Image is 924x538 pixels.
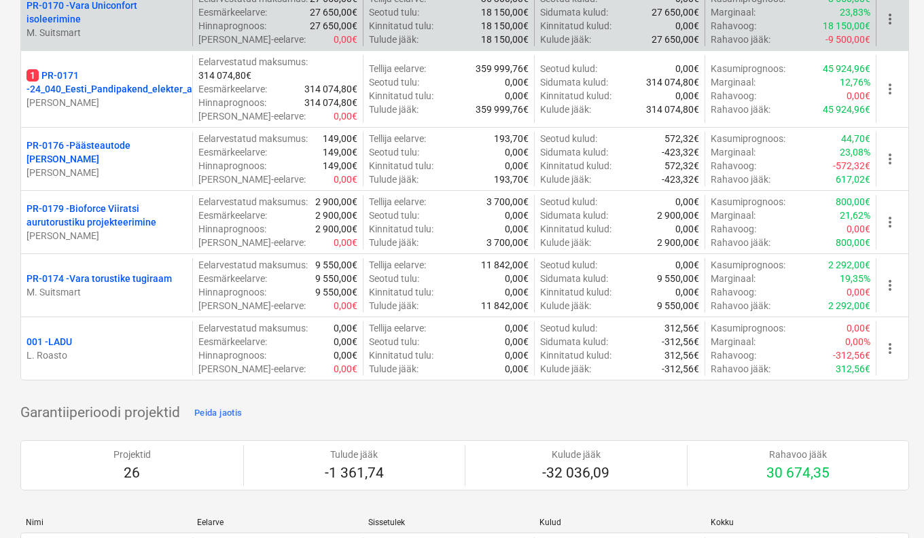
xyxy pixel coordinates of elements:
span: more_vert [882,151,898,167]
p: 27 650,00€ [652,33,699,46]
p: Kasumiprognoos : [711,258,785,272]
p: 27 650,00€ [310,5,357,19]
p: 30 674,35 [766,464,830,483]
p: 193,70€ [494,173,529,186]
p: 21,62% [840,209,870,222]
p: 18 150,00€ [481,5,529,19]
p: -572,32€ [833,159,870,173]
p: 0,00€ [847,222,870,236]
p: 0,00€ [505,272,529,285]
p: 0,00€ [505,89,529,103]
p: Marginaal : [711,5,756,19]
p: 0,00€ [675,222,699,236]
div: Nimi [26,518,186,527]
p: 193,70€ [494,132,529,145]
p: Kinnitatud tulu : [369,19,433,33]
p: 0,00€ [675,258,699,272]
p: 3 700,00€ [486,236,529,249]
p: Sidumata kulud : [540,145,608,159]
p: 800,00€ [836,195,870,209]
p: Marginaal : [711,145,756,159]
span: more_vert [882,340,898,357]
p: Garantiiperioodi projektid [20,403,180,423]
p: [PERSON_NAME]-eelarve : [198,299,306,312]
p: Kulude jääk : [540,362,591,376]
p: Tulude jääk : [369,103,419,116]
p: Sidumata kulud : [540,272,608,285]
p: [PERSON_NAME]-eelarve : [198,33,306,46]
p: 9 550,00€ [657,272,699,285]
p: 2 900,00€ [315,209,357,222]
p: 0,00€ [334,109,357,123]
p: 2 292,00€ [828,299,870,312]
p: Sidumata kulud : [540,335,608,348]
p: Seotud kulud : [540,195,597,209]
p: [PERSON_NAME] [26,96,187,109]
p: 18 150,00€ [481,19,529,33]
p: 2 900,00€ [315,195,357,209]
p: Tellija eelarve : [369,321,426,335]
div: Vestlusvidin [856,473,924,538]
p: 9 550,00€ [315,285,357,299]
p: PR-0174 - Vara torustike tugiraam [26,272,172,285]
div: Peida jaotis [194,406,242,421]
p: 359 999,76€ [476,103,529,116]
p: Tulude jääk : [369,362,419,376]
div: PR-0176 -Päästeautode [PERSON_NAME][PERSON_NAME] [26,139,187,179]
p: PR-0179 - Bioforce Viiratsi aurutorustiku projekteerimine [26,202,187,229]
p: Kulude jääk : [540,299,591,312]
p: 18 150,00€ [481,33,529,46]
p: 2 900,00€ [315,222,357,236]
p: Rahavoo jääk : [711,299,770,312]
p: -312,56€ [833,348,870,362]
p: 0,00€ [847,89,870,103]
p: 314 074,80€ [646,75,699,89]
p: M. Suitsmart [26,285,187,299]
p: Hinnaprognoos : [198,19,266,33]
p: [PERSON_NAME]-eelarve : [198,362,306,376]
p: Eelarvestatud maksumus : [198,195,308,209]
span: more_vert [882,11,898,27]
p: 0,00€ [334,299,357,312]
div: 1PR-0171 -24_040_Eesti_Pandipakend_elekter_automaatika_V02[PERSON_NAME] [26,69,187,109]
p: 9 550,00€ [315,258,357,272]
p: 312,56€ [664,348,699,362]
p: 0,00€ [505,285,529,299]
div: Kulud [539,518,700,527]
p: Kulude jääk [542,448,609,461]
p: -312,56€ [662,335,699,348]
p: 0,00€ [505,209,529,222]
div: PR-0179 -Bioforce Viiratsi aurutorustiku projekteerimine[PERSON_NAME] [26,202,187,243]
p: -312,56€ [662,362,699,376]
p: Marginaal : [711,75,756,89]
p: Kulude jääk : [540,103,591,116]
p: Kinnitatud tulu : [369,222,433,236]
p: 572,32€ [664,132,699,145]
p: 0,00€ [334,348,357,362]
span: more_vert [882,277,898,293]
p: Rahavoo jääk [766,448,830,461]
p: 0,00€ [675,89,699,103]
p: Tellija eelarve : [369,258,426,272]
p: Tulude jääk [325,448,384,461]
p: Seotud tulu : [369,5,419,19]
p: Hinnaprognoos : [198,285,266,299]
p: 44,70€ [841,132,870,145]
p: Eelarvestatud maksumus : [198,321,308,335]
p: [PERSON_NAME]-eelarve : [198,236,306,249]
p: Hinnaprognoos : [198,222,266,236]
p: Rahavoo jääk : [711,103,770,116]
p: 19,35% [840,272,870,285]
p: Rahavoog : [711,159,756,173]
p: 12,76% [840,75,870,89]
p: Eesmärkeelarve : [198,335,267,348]
p: 312,56€ [664,321,699,335]
p: Kinnitatud tulu : [369,348,433,362]
p: Tellija eelarve : [369,62,426,75]
p: 18 150,00€ [823,19,870,33]
p: 617,02€ [836,173,870,186]
p: Tulude jääk : [369,33,419,46]
p: Seotud kulud : [540,132,597,145]
p: Rahavoog : [711,19,756,33]
p: Marginaal : [711,272,756,285]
